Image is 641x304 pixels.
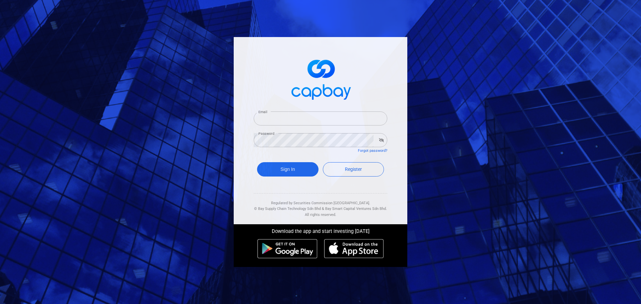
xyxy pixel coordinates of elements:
img: android [257,239,317,258]
img: ios [324,239,384,258]
div: Download the app and start investing [DATE] [229,224,412,236]
label: Password [258,131,274,136]
span: Bay Smart Capital Ventures Sdn Bhd. [325,207,387,211]
span: © Bay Supply Chain Technology Sdn Bhd [254,207,321,211]
a: Register [323,162,384,177]
img: logo [287,54,354,103]
button: Sign In [257,162,318,177]
span: Register [345,167,362,172]
a: Forgot password? [358,148,387,153]
label: Email [258,109,267,114]
div: Regulated by Securities Commission [GEOGRAPHIC_DATA]. & All rights reserved. [254,194,387,218]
